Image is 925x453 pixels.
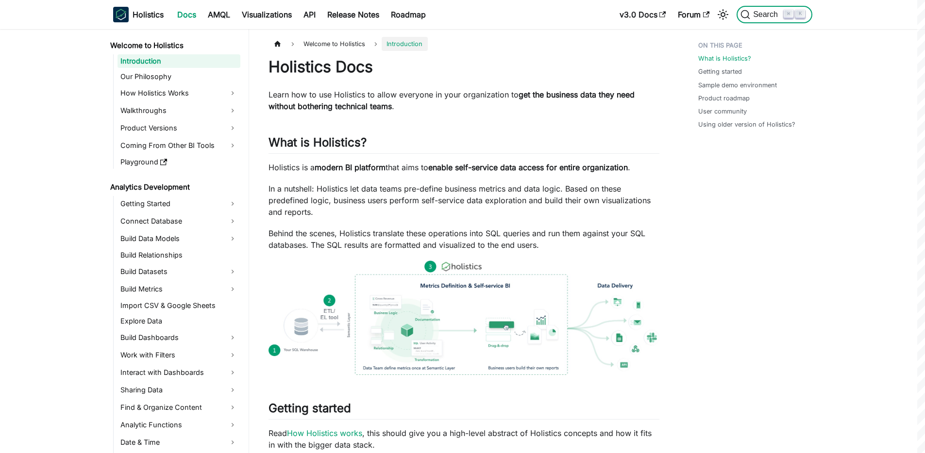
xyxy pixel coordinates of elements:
a: AMQL [202,7,236,22]
a: v3.0 Docs [614,7,672,22]
a: API [298,7,321,22]
a: Home page [269,37,287,51]
a: What is Holistics? [698,54,751,63]
span: Introduction [382,37,427,51]
img: Holistics [113,7,129,22]
a: Build Metrics [118,281,240,297]
p: Holistics is a that aims to . [269,162,659,173]
strong: modern BI platform [315,162,386,172]
span: Welcome to Holistics [299,37,370,51]
kbd: K [795,10,805,18]
a: Date & Time [118,435,240,450]
a: Analytic Functions [118,417,240,433]
a: Welcome to Holistics [107,39,240,52]
a: Getting Started [118,196,240,211]
a: Using older version of Holistics? [698,120,795,129]
a: Sample demo environment [698,81,777,90]
a: How Holistics works [287,428,362,438]
a: Work with Filters [118,347,240,363]
a: Explore Data [118,314,240,328]
h1: Holistics Docs [269,57,659,77]
a: Import CSV & Google Sheets [118,299,240,312]
h2: What is Holistics? [269,135,659,154]
h2: Getting started [269,401,659,420]
nav: Breadcrumbs [269,37,659,51]
a: User community [698,107,747,116]
p: In a nutshell: Holistics let data teams pre-define business metrics and data logic. Based on thes... [269,183,659,218]
a: Visualizations [236,7,298,22]
button: Search (Command+K) [737,6,812,23]
a: HolisticsHolistics [113,7,164,22]
a: Coming From Other BI Tools [118,138,240,153]
a: Analytics Development [107,180,240,194]
a: Find & Organize Content [118,400,240,415]
a: Roadmap [385,7,432,22]
a: How Holistics Works [118,85,240,101]
a: Product roadmap [698,94,750,103]
a: Connect Database [118,213,240,229]
span: Search [750,10,784,19]
a: Release Notes [321,7,385,22]
button: Switch between dark and light mode (currently light mode) [715,7,731,22]
a: Forum [672,7,715,22]
nav: Docs sidebar [103,29,249,453]
a: Our Philosophy [118,70,240,83]
a: Sharing Data [118,382,240,398]
a: Introduction [118,54,240,68]
a: Playground [118,155,240,169]
a: Docs [171,7,202,22]
a: Walkthroughs [118,103,240,118]
a: Getting started [698,67,742,76]
kbd: ⌘ [784,10,793,18]
a: Product Versions [118,120,240,136]
strong: enable self-service data access for entire organization [428,162,628,172]
a: Build Dashboards [118,330,240,345]
a: Build Data Models [118,231,240,246]
p: Read , this should give you a high-level abstract of Holistics concepts and how it fits in with t... [269,427,659,451]
a: Interact with Dashboards [118,365,240,380]
a: Build Datasets [118,264,240,279]
a: Build Relationships [118,248,240,262]
img: How Holistics fits in your Data Stack [269,260,659,375]
p: Behind the scenes, Holistics translate these operations into SQL queries and run them against you... [269,227,659,251]
b: Holistics [133,9,164,20]
p: Learn how to use Holistics to allow everyone in your organization to . [269,89,659,112]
